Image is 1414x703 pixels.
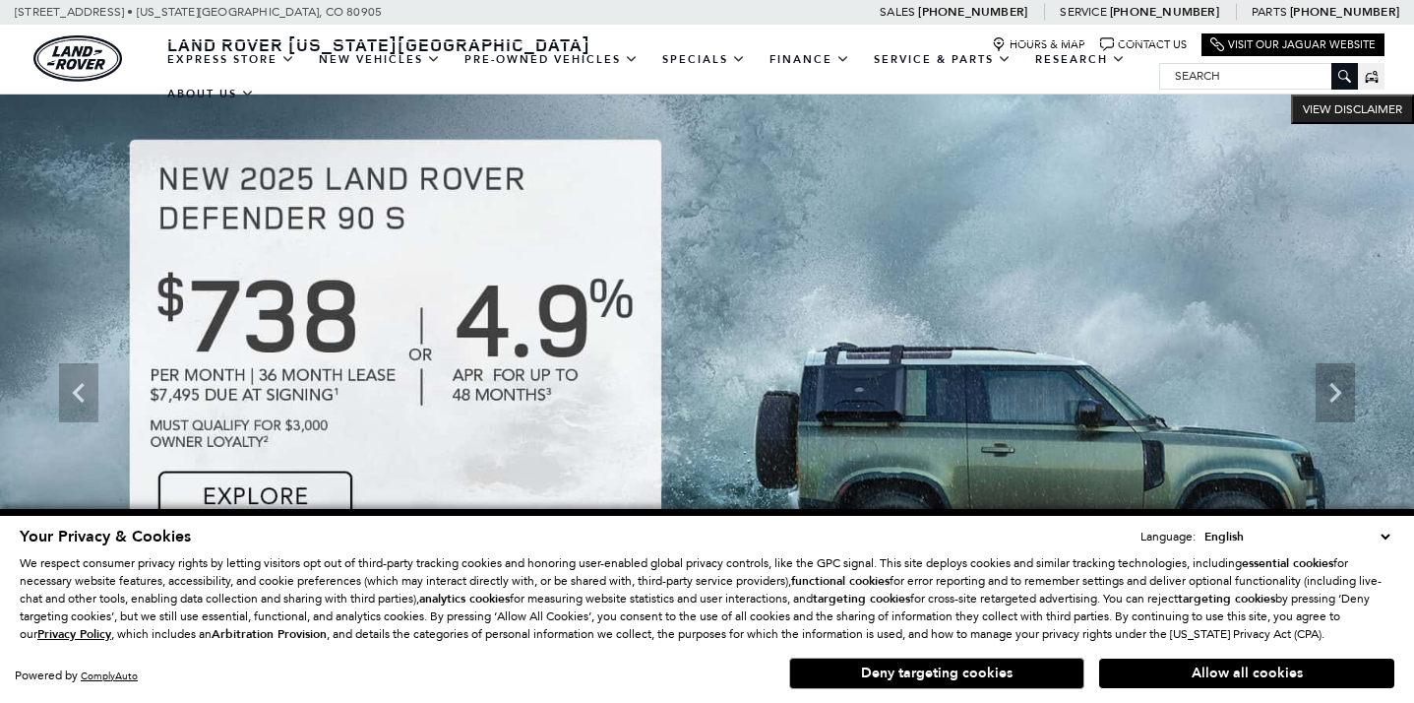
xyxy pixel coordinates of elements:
[880,5,915,19] span: Sales
[307,42,453,77] a: New Vehicles
[15,5,382,19] a: [STREET_ADDRESS] • [US_STATE][GEOGRAPHIC_DATA], CO 80905
[33,35,122,82] a: land-rover
[789,658,1084,689] button: Deny targeting cookies
[453,42,650,77] a: Pre-Owned Vehicles
[1316,363,1355,422] div: Next
[155,42,307,77] a: EXPRESS STORE
[862,42,1023,77] a: Service & Parts
[1160,64,1357,88] input: Search
[167,32,590,56] span: Land Rover [US_STATE][GEOGRAPHIC_DATA]
[1099,659,1394,688] button: Allow all cookies
[758,42,862,77] a: Finance
[1210,37,1376,52] a: Visit Our Jaguar Website
[155,42,1159,111] nav: Main Navigation
[650,42,758,77] a: Specials
[791,573,890,589] strong: functional cookies
[1303,101,1402,117] span: VIEW DISCLAIMER
[1110,4,1219,20] a: [PHONE_NUMBER]
[1290,4,1399,20] a: [PHONE_NUMBER]
[992,37,1085,52] a: Hours & Map
[37,626,111,642] u: Privacy Policy
[1100,37,1187,52] a: Contact Us
[1023,42,1137,77] a: Research
[155,32,602,56] a: Land Rover [US_STATE][GEOGRAPHIC_DATA]
[1060,5,1106,19] span: Service
[1291,95,1414,124] button: VIEW DISCLAIMER
[59,363,98,422] div: Previous
[1178,591,1275,607] strong: targeting cookies
[20,526,191,547] span: Your Privacy & Cookies
[419,591,510,607] strong: analytics cookies
[20,554,1394,643] p: We respect consumer privacy rights by letting visitors opt out of third-party tracking cookies an...
[212,626,327,642] strong: Arbitration Provision
[155,77,267,111] a: About Us
[15,670,138,682] div: Powered by
[918,4,1027,20] a: [PHONE_NUMBER]
[1140,531,1196,543] div: Language:
[1252,5,1287,19] span: Parts
[813,591,910,607] strong: targeting cookies
[1242,555,1333,571] strong: essential cookies
[33,35,122,82] img: Land Rover
[1199,527,1394,546] select: Language Select
[37,627,111,641] a: Privacy Policy
[81,670,138,682] a: ComplyAuto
